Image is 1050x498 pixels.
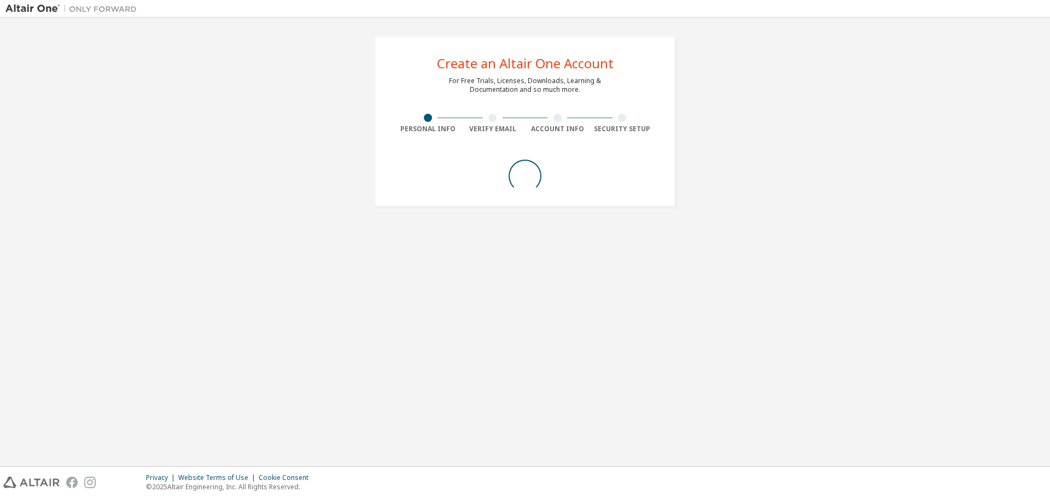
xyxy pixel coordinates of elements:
div: Security Setup [590,125,655,133]
img: Altair One [5,3,142,14]
div: Personal Info [395,125,460,133]
img: instagram.svg [84,477,96,488]
div: Verify Email [460,125,526,133]
p: © 2025 Altair Engineering, Inc. All Rights Reserved. [146,482,315,491]
div: Privacy [146,473,178,482]
img: facebook.svg [66,477,78,488]
div: Account Info [525,125,590,133]
div: For Free Trials, Licenses, Downloads, Learning & Documentation and so much more. [449,77,601,94]
div: Website Terms of Use [178,473,259,482]
img: altair_logo.svg [3,477,60,488]
div: Create an Altair One Account [437,57,614,70]
div: Cookie Consent [259,473,315,482]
